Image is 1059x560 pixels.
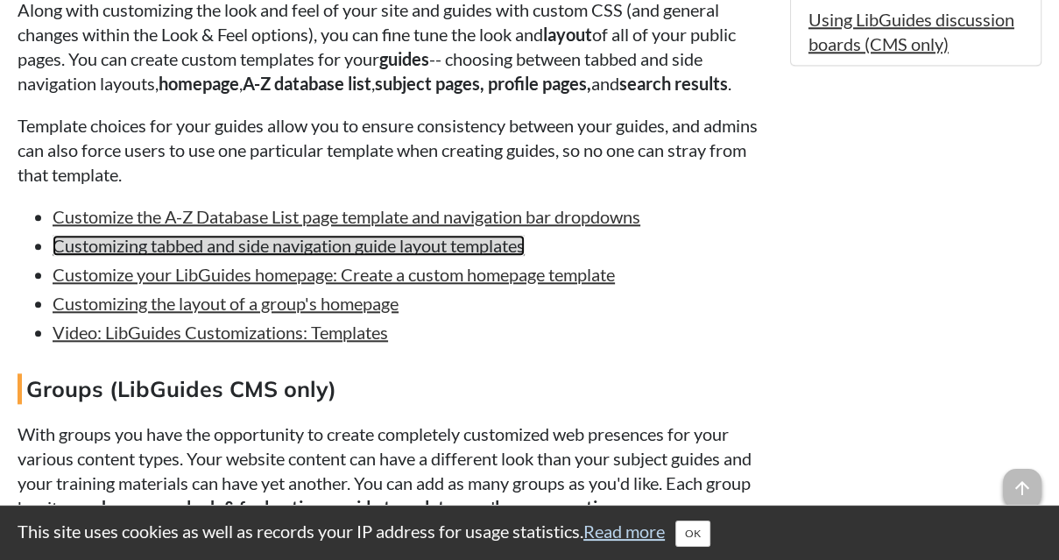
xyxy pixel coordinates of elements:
strong: look & feel options, guide templates, [187,497,467,518]
a: Video: LibGuides Customizations: Templates [53,322,388,343]
a: arrow_upward [1003,471,1041,492]
span: arrow_upward [1003,469,1041,507]
strong: search results [619,73,728,94]
a: Customizing the layout of a group's homepage [53,293,399,314]
p: With groups you have the opportunity to create completely customized web presences for your vario... [18,422,773,520]
strong: homepage, [102,497,187,518]
a: Customize your LibGuides homepage: Create a custom homepage template [53,264,615,285]
p: Template choices for your guides allow you to ensure consistency between your guides, and admins ... [18,113,773,187]
strong: A-Z database list [243,73,371,94]
a: Using LibGuides discussion boards (CMS only) [808,9,1014,54]
strong: language options [495,497,625,518]
strong: homepage [159,73,239,94]
a: Customizing tabbed and side navigation guide layout templates [53,235,525,256]
strong: layout [543,24,592,45]
a: Read more [583,521,665,542]
h4: Groups (LibGuides CMS only) [18,373,773,404]
a: Customize the A-Z Database List page template and navigation bar dropdowns [53,206,640,227]
strong: guides [379,48,429,69]
strong: subject pages, profile pages, [375,73,591,94]
button: Close [675,521,710,547]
